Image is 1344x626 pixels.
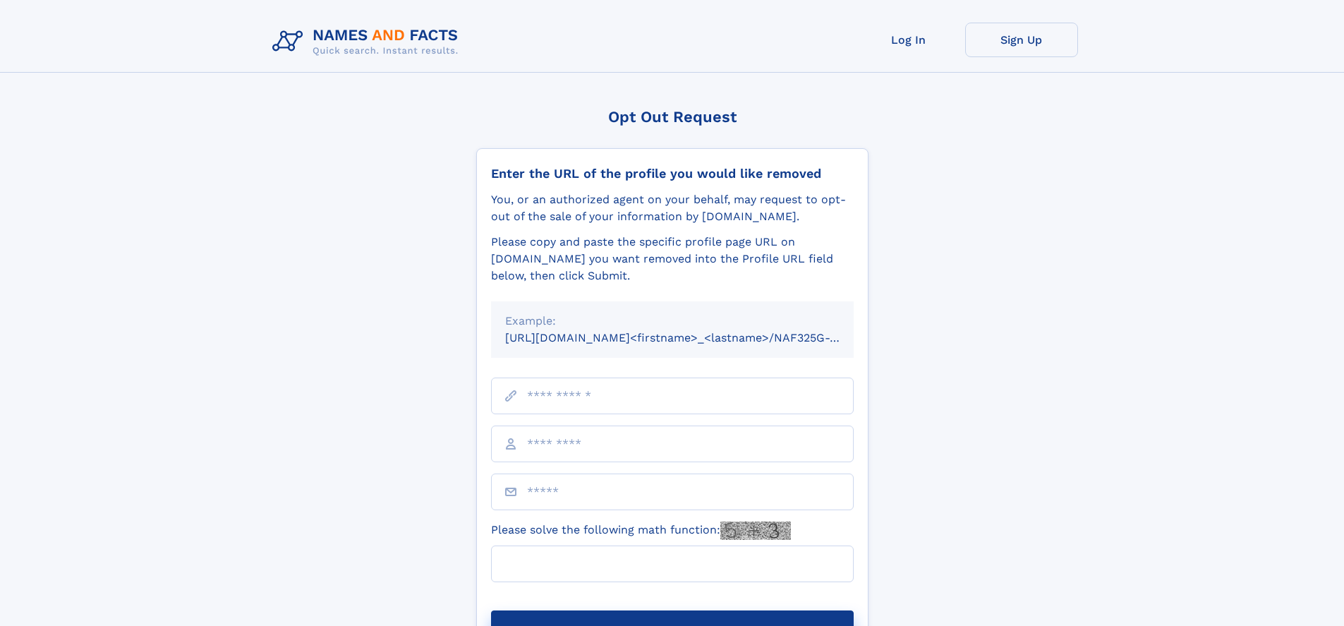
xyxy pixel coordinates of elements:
[965,23,1078,57] a: Sign Up
[267,23,470,61] img: Logo Names and Facts
[505,331,880,344] small: [URL][DOMAIN_NAME]<firstname>_<lastname>/NAF325G-xxxxxxxx
[505,313,840,330] div: Example:
[491,191,854,225] div: You, or an authorized agent on your behalf, may request to opt-out of the sale of your informatio...
[476,108,868,126] div: Opt Out Request
[491,234,854,284] div: Please copy and paste the specific profile page URL on [DOMAIN_NAME] you want removed into the Pr...
[491,522,791,540] label: Please solve the following math function:
[852,23,965,57] a: Log In
[491,166,854,181] div: Enter the URL of the profile you would like removed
